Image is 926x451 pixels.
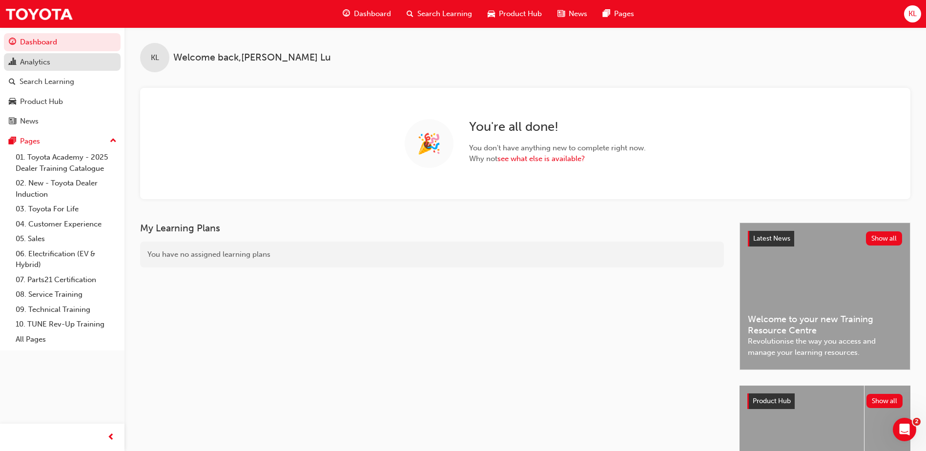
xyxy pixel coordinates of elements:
[4,53,121,71] a: Analytics
[4,31,121,132] button: DashboardAnalyticsSearch LearningProduct HubNews
[9,98,16,106] span: car-icon
[12,332,121,347] a: All Pages
[12,272,121,287] a: 07. Parts21 Certification
[12,287,121,302] a: 08. Service Training
[595,4,642,24] a: pages-iconPages
[173,52,331,63] span: Welcome back , [PERSON_NAME] Lu
[12,202,121,217] a: 03. Toyota For Life
[20,57,50,68] div: Analytics
[469,153,646,164] span: Why not
[12,176,121,202] a: 02. New - Toyota Dealer Induction
[4,132,121,150] button: Pages
[614,8,634,20] span: Pages
[12,246,121,272] a: 06. Electrification (EV & Hybrid)
[866,394,903,408] button: Show all
[4,112,121,130] a: News
[151,52,159,63] span: KL
[12,317,121,332] a: 10. TUNE Rev-Up Training
[20,76,74,87] div: Search Learning
[417,138,441,149] span: 🎉
[140,223,724,234] h3: My Learning Plans
[480,4,550,24] a: car-iconProduct Hub
[4,93,121,111] a: Product Hub
[4,33,121,51] a: Dashboard
[747,393,903,409] a: Product HubShow all
[343,8,350,20] span: guage-icon
[569,8,587,20] span: News
[407,8,413,20] span: search-icon
[9,58,16,67] span: chart-icon
[12,231,121,246] a: 05. Sales
[140,242,724,267] div: You have no assigned learning plans
[748,336,902,358] span: Revolutionise the way you access and manage your learning resources.
[603,8,610,20] span: pages-icon
[893,418,916,441] iframe: Intercom live chat
[753,234,790,243] span: Latest News
[20,136,40,147] div: Pages
[9,137,16,146] span: pages-icon
[866,231,903,246] button: Show all
[469,143,646,154] span: You don ' t have anything new to complete right now.
[12,150,121,176] a: 01. Toyota Academy - 2025 Dealer Training Catalogue
[9,38,16,47] span: guage-icon
[354,8,391,20] span: Dashboard
[107,431,115,444] span: prev-icon
[557,8,565,20] span: news-icon
[4,73,121,91] a: Search Learning
[908,8,917,20] span: KL
[469,119,646,135] h2: You ' re all done!
[550,4,595,24] a: news-iconNews
[740,223,910,370] a: Latest NewsShow allWelcome to your new Training Resource CentreRevolutionise the way you access a...
[9,78,16,86] span: search-icon
[748,314,902,336] span: Welcome to your new Training Resource Centre
[748,231,902,246] a: Latest NewsShow all
[499,8,542,20] span: Product Hub
[335,4,399,24] a: guage-iconDashboard
[12,302,121,317] a: 09. Technical Training
[497,154,585,163] a: see what else is available?
[488,8,495,20] span: car-icon
[5,3,73,25] img: Trak
[399,4,480,24] a: search-iconSearch Learning
[417,8,472,20] span: Search Learning
[12,217,121,232] a: 04. Customer Experience
[20,96,63,107] div: Product Hub
[110,135,117,147] span: up-icon
[20,116,39,127] div: News
[9,117,16,126] span: news-icon
[904,5,921,22] button: KL
[753,397,791,405] span: Product Hub
[913,418,921,426] span: 2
